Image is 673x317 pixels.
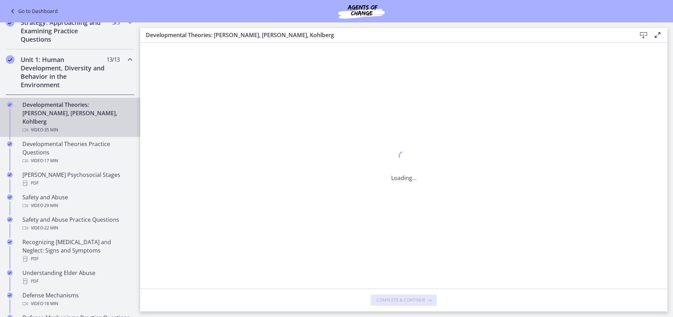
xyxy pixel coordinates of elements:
div: Safety and Abuse [22,193,132,210]
div: PDF [22,179,132,187]
div: PDF [22,255,132,263]
i: Completed [6,18,14,27]
span: Complete & continue [376,297,426,303]
a: Go to Dashboard [8,7,58,15]
h3: Developmental Theories: [PERSON_NAME], [PERSON_NAME], Kohlberg [146,31,625,39]
span: · 35 min [43,126,58,134]
i: Completed [7,172,13,178]
h2: Strategy: Approaching and Examining Practice Questions [21,18,106,43]
span: 13 / 13 [107,55,120,64]
p: Loading... [391,174,416,182]
div: Understanding Elder Abuse [22,269,132,285]
img: Agents of Change [319,3,403,20]
div: Video [22,224,132,232]
span: 3 / 3 [112,18,120,27]
div: Recognizing [MEDICAL_DATA] and Neglect: Signs and Symptoms [22,238,132,263]
button: Complete & continue [371,295,437,306]
span: · 29 min [43,201,58,210]
i: Completed [7,141,13,147]
div: Video [22,299,132,308]
span: · 18 min [43,299,58,308]
i: Completed [7,102,13,108]
div: Defense Mechanisms [22,291,132,308]
div: Video [22,157,132,165]
i: Completed [7,239,13,245]
i: Completed [6,55,14,64]
i: Completed [7,217,13,222]
div: Developmental Theories: [PERSON_NAME], [PERSON_NAME], Kohlberg [22,101,132,134]
div: 1 [391,149,416,165]
i: Completed [7,292,13,298]
span: · 17 min [43,157,58,165]
span: · 22 min [43,224,58,232]
i: Completed [7,194,13,200]
div: Developmental Theories Practice Questions [22,140,132,165]
div: PDF [22,277,132,285]
h2: Unit 1: Human Development, Diversity and Behavior in the Environment [21,55,106,89]
div: Safety and Abuse Practice Questions [22,215,132,232]
i: Completed [7,270,13,276]
div: [PERSON_NAME] Psychosocial Stages [22,171,132,187]
div: Video [22,126,132,134]
div: Video [22,201,132,210]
